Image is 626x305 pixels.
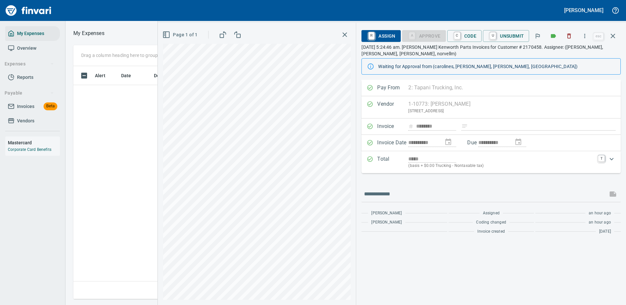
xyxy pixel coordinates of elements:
a: My Expenses [5,26,60,41]
p: [DATE] 5:24:46 am. [PERSON_NAME] Kenworth Parts Invoices for Customer # 2170458. Assignee: ([PERS... [361,44,621,57]
span: [PERSON_NAME] [371,219,402,226]
img: Finvari [4,3,53,18]
a: T [598,155,605,162]
p: (basis + $0.00 Trucking - Nontaxable tax) [408,163,594,169]
span: Expenses [5,60,54,68]
span: Page 1 of 1 [164,31,197,39]
span: Beta [44,102,57,110]
div: Expand [361,151,621,173]
span: My Expenses [17,29,44,38]
a: InvoicesBeta [5,99,60,114]
span: Invoice created [477,228,505,235]
span: Assign [367,30,395,42]
span: Description [154,72,178,80]
button: CCode [447,30,482,42]
button: RAssign [361,30,400,42]
span: Date [121,72,131,80]
p: Drag a column heading here to group the table [81,52,177,59]
a: esc [594,33,603,40]
span: This records your message into the invoice and notifies anyone mentioned [605,186,621,202]
a: R [368,32,375,39]
span: Overview [17,44,36,52]
p: My Expenses [73,29,104,37]
a: Reports [5,70,60,85]
span: Alert [95,72,105,80]
a: Vendors [5,114,60,128]
span: Description [154,72,187,80]
a: C [454,32,460,39]
a: Corporate Card Benefits [8,147,51,152]
span: Payable [5,89,54,97]
button: Payable [2,87,57,99]
a: Overview [5,41,60,56]
span: an hour ago [589,219,611,226]
a: U [490,32,496,39]
button: More [578,29,592,43]
span: Vendors [17,117,34,125]
span: Invoices [17,102,34,111]
button: Discard [562,29,576,43]
button: [PERSON_NAME] [562,5,605,15]
span: [DATE] [599,228,611,235]
span: Reports [17,73,33,81]
span: Alert [95,72,114,80]
nav: breadcrumb [73,29,104,37]
button: Labels [546,29,561,43]
button: Expenses [2,58,57,70]
span: Date [121,72,140,80]
span: Close invoice [592,28,621,44]
button: UUnsubmit [483,30,529,42]
div: Waiting for Approval from (carolines, [PERSON_NAME], [PERSON_NAME], [GEOGRAPHIC_DATA]) [378,61,615,72]
span: Unsubmit [488,30,524,42]
span: Code [452,30,477,42]
h6: Mastercard [8,139,60,146]
span: Assigned [483,210,500,217]
p: Total [377,155,408,169]
span: an hour ago [589,210,611,217]
span: [PERSON_NAME] [371,210,402,217]
button: Page 1 of 1 [161,29,200,41]
h5: [PERSON_NAME] [564,7,603,14]
button: Flag [530,29,545,43]
span: Coding changed [476,219,506,226]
